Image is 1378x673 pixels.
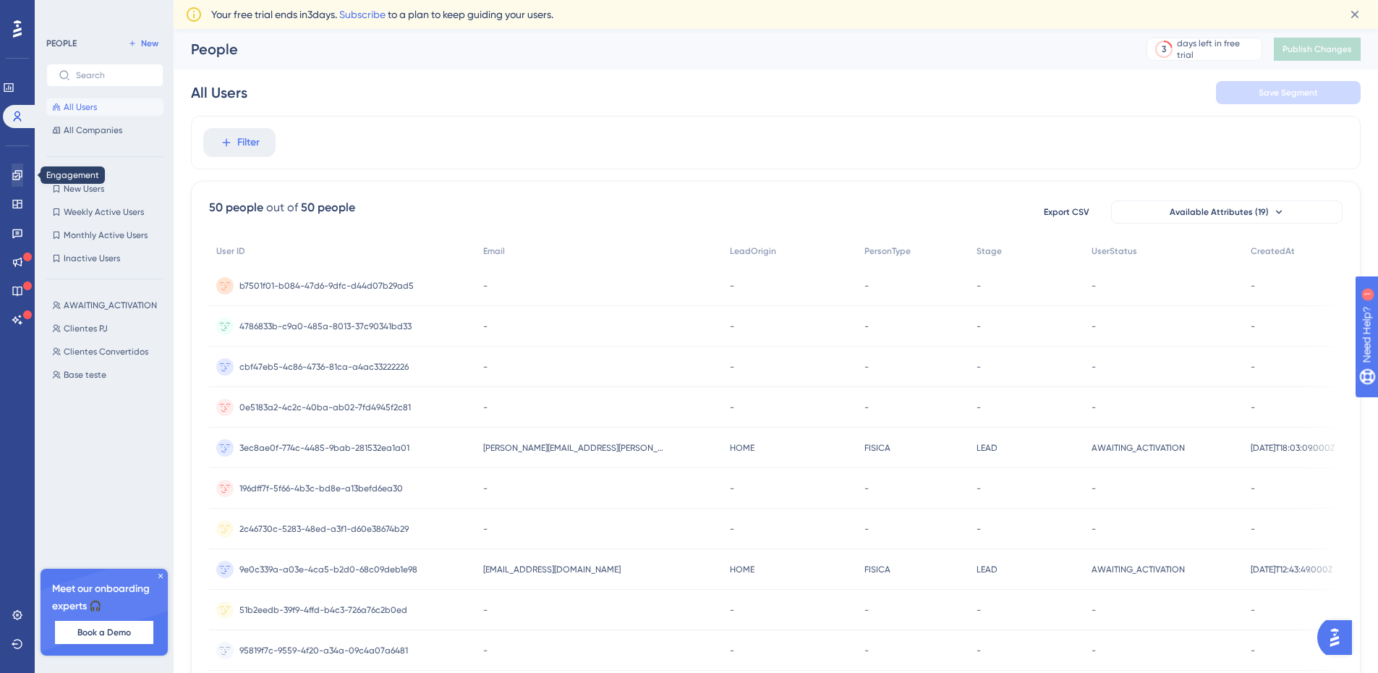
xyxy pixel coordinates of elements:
[64,183,104,195] span: New Users
[483,442,664,454] span: [PERSON_NAME][EMAIL_ADDRESS][PERSON_NAME][DOMAIN_NAME]
[64,323,108,334] span: Clientes PJ
[864,280,869,292] span: -
[977,483,981,494] span: -
[1092,645,1096,656] span: -
[339,9,386,20] a: Subscribe
[239,483,403,494] span: 196dff7f-5f66-4b3c-bd8e-a13befd6ea30
[730,321,734,332] span: -
[977,442,998,454] span: LEAD
[1251,280,1255,292] span: -
[216,245,245,257] span: User ID
[239,523,409,535] span: 2c46730c-5283-48ed-a3f1-d60e38674b29
[730,564,754,575] span: HOME
[64,124,122,136] span: All Companies
[1092,604,1096,616] span: -
[237,134,260,151] span: Filter
[483,604,488,616] span: -
[1251,245,1295,257] span: CreatedAt
[239,564,417,575] span: 9e0c339a-a03e-4ca5-b2d0-68c09deb1e98
[301,199,355,216] div: 50 people
[483,361,488,373] span: -
[1251,361,1255,373] span: -
[64,206,144,218] span: Weekly Active Users
[52,580,156,615] span: Meet our onboarding experts 🎧
[1259,87,1318,98] span: Save Segment
[1251,523,1255,535] span: -
[730,645,734,656] span: -
[864,442,890,454] span: FISICA
[1092,442,1185,454] span: AWAITING_ACTIVATION
[55,621,153,644] button: Book a Demo
[46,98,163,116] button: All Users
[1251,564,1332,575] span: [DATE]T12:43:49.000Z
[46,227,163,244] button: Monthly Active Users
[64,229,148,241] span: Monthly Active Users
[864,523,869,535] span: -
[191,39,1110,59] div: People
[1111,200,1343,224] button: Available Attributes (19)
[64,253,120,264] span: Inactive Users
[1251,604,1255,616] span: -
[203,128,276,157] button: Filter
[1317,616,1361,659] iframe: UserGuiding AI Assistant Launcher
[1251,483,1255,494] span: -
[730,402,734,413] span: -
[1092,280,1096,292] span: -
[977,321,981,332] span: -
[123,35,163,52] button: New
[1177,38,1257,61] div: days left in free trial
[1251,442,1335,454] span: [DATE]T18:03:09.000Z
[77,627,131,638] span: Book a Demo
[1162,43,1166,55] div: 3
[1251,402,1255,413] span: -
[864,604,869,616] span: -
[483,321,488,332] span: -
[1092,564,1185,575] span: AWAITING_ACTIVATION
[239,321,412,332] span: 4786833b-c9a0-485a-8013-37c90341bd33
[977,645,981,656] span: -
[483,402,488,413] span: -
[191,82,247,103] div: All Users
[864,361,869,373] span: -
[239,442,409,454] span: 3ec8ae0f-774c-4485-9bab-281532ea1a01
[46,250,163,267] button: Inactive Users
[64,346,148,357] span: Clientes Convertidos
[46,343,172,360] button: Clientes Convertidos
[1092,361,1096,373] span: -
[239,280,414,292] span: b7501f01-b084-47d6-9dfc-d44d07b29ad5
[977,523,981,535] span: -
[483,280,488,292] span: -
[977,280,981,292] span: -
[730,483,734,494] span: -
[730,604,734,616] span: -
[46,366,172,384] button: Base teste
[239,604,407,616] span: 51b2eedb-39f9-4ffd-b4c3-726a76c2b0ed
[64,369,106,381] span: Base teste
[483,245,505,257] span: Email
[1092,402,1096,413] span: -
[864,321,869,332] span: -
[46,320,172,337] button: Clientes PJ
[1251,321,1255,332] span: -
[1216,81,1361,104] button: Save Segment
[266,199,298,216] div: out of
[46,297,172,314] button: AWAITING_ACTIVATION
[1170,206,1269,218] span: Available Attributes (19)
[34,4,90,21] span: Need Help?
[483,483,488,494] span: -
[1030,200,1102,224] button: Export CSV
[1251,645,1255,656] span: -
[239,645,408,656] span: 95819f7c-9559-4f20-a34a-09c4a07a6481
[977,402,981,413] span: -
[977,604,981,616] span: -
[76,70,151,80] input: Search
[730,361,734,373] span: -
[1092,245,1137,257] span: UserStatus
[730,523,734,535] span: -
[101,7,105,19] div: 1
[730,280,734,292] span: -
[483,564,621,575] span: [EMAIL_ADDRESS][DOMAIN_NAME]
[46,180,163,198] button: New Users
[239,402,411,413] span: 0e5183a2-4c2c-40ba-ab02-7fd4945f2c81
